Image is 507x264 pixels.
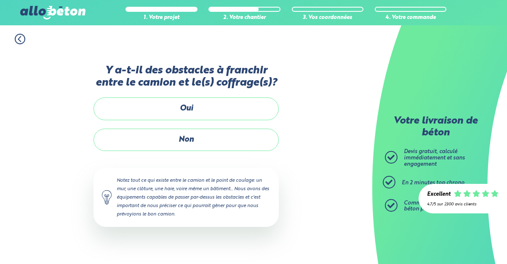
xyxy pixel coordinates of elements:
div: 3. Vos coordonnées [292,15,364,21]
label: Non [93,129,279,151]
div: Excellent [427,191,451,198]
label: Oui [93,97,279,120]
div: Notez tout ce qui existe entre le camion et le point de coulage: un mur, une clôture, une haie, v... [93,168,279,227]
span: En 2 minutes top chrono [402,180,464,186]
label: Y a-t-il des obstacles à franchir entre le camion et le(s) coffrage(s)? [93,65,279,89]
p: Votre livraison de béton [387,116,484,139]
img: allobéton [20,6,85,19]
div: 1. Votre projet [125,15,197,21]
span: Devis gratuit, calculé immédiatement et sans engagement [404,149,465,167]
div: 4.7/5 sur 2300 avis clients [427,202,499,207]
iframe: Help widget launcher [432,231,498,255]
div: 4. Votre commande [375,15,447,21]
span: Commandez ensuite votre béton prêt à l'emploi [404,200,471,212]
div: 2. Votre chantier [208,15,280,21]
